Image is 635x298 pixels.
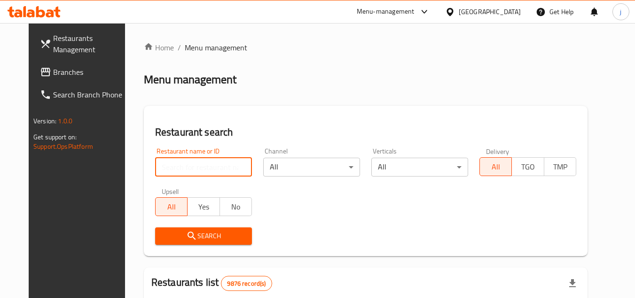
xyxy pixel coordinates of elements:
[516,160,540,174] span: TGO
[58,115,72,127] span: 1.0.0
[486,148,510,154] label: Delivery
[32,83,135,106] a: Search Branch Phone
[185,42,247,53] span: Menu management
[221,279,271,288] span: 9876 record(s)
[163,230,244,242] span: Search
[263,158,360,177] div: All
[53,66,127,78] span: Branches
[162,188,179,194] label: Upsell
[371,158,468,177] div: All
[53,89,127,100] span: Search Branch Phone
[620,7,621,17] span: j
[548,160,572,174] span: TMP
[544,157,576,176] button: TMP
[53,32,127,55] span: Restaurants Management
[144,42,588,53] nav: breadcrumb
[224,200,248,214] span: No
[33,115,56,127] span: Version:
[479,157,512,176] button: All
[178,42,181,53] li: /
[561,272,584,295] div: Export file
[191,200,216,214] span: Yes
[151,275,272,291] h2: Restaurants list
[220,197,252,216] button: No
[155,158,252,177] input: Search for restaurant name or ID..
[32,61,135,83] a: Branches
[155,125,576,139] h2: Restaurant search
[484,160,508,174] span: All
[221,276,272,291] div: Total records count
[459,7,521,17] div: [GEOGRAPHIC_DATA]
[33,140,93,153] a: Support.OpsPlatform
[187,197,220,216] button: Yes
[159,200,184,214] span: All
[32,27,135,61] a: Restaurants Management
[511,157,544,176] button: TGO
[144,42,174,53] a: Home
[33,131,77,143] span: Get support on:
[155,227,252,245] button: Search
[357,6,415,17] div: Menu-management
[155,197,188,216] button: All
[144,72,236,87] h2: Menu management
